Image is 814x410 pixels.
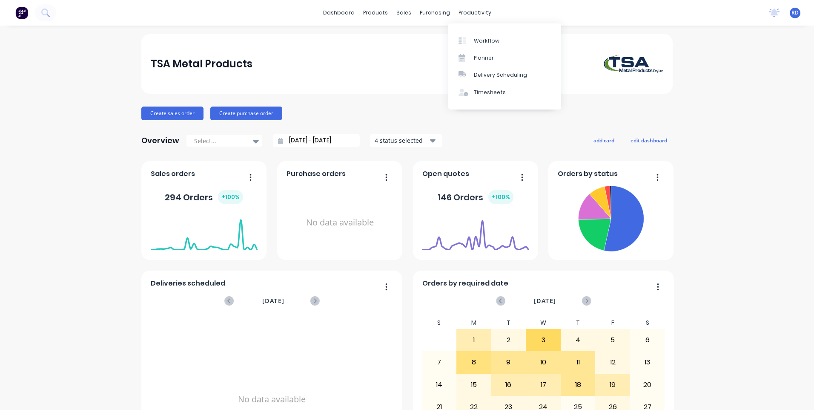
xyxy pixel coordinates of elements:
span: RD [791,9,799,17]
div: 146 Orders [438,190,513,204]
div: Timesheets [474,89,506,96]
button: Create purchase order [210,107,282,120]
div: Delivery Scheduling [474,71,527,79]
button: Create sales order [141,107,203,120]
div: 2 [492,329,526,351]
div: 19 [596,374,630,396]
div: + 100 % [488,190,513,204]
div: Workflow [474,37,499,45]
a: Planner [448,49,561,66]
span: Deliveries scheduled [151,278,225,289]
div: sales [392,6,416,19]
div: 4 [561,329,595,351]
div: 10 [526,352,560,373]
span: [DATE] [262,296,284,306]
div: productivity [454,6,496,19]
div: S [630,317,665,329]
div: 18 [561,374,595,396]
span: [DATE] [534,296,556,306]
div: F [595,317,630,329]
a: Delivery Scheduling [448,66,561,84]
div: 1 [457,329,491,351]
div: 9 [492,352,526,373]
div: purchasing [416,6,454,19]
div: 294 Orders [165,190,243,204]
img: TSA Metal Products [604,55,663,73]
div: M [456,317,491,329]
button: edit dashboard [625,135,673,146]
div: products [359,6,392,19]
a: Timesheets [448,84,561,101]
span: Orders by status [558,169,618,179]
div: 20 [631,374,665,396]
div: T [491,317,526,329]
button: add card [588,135,620,146]
div: T [561,317,596,329]
div: 4 status selected [375,136,428,145]
span: Open quotes [422,169,469,179]
div: No data available [287,182,393,263]
div: 11 [561,352,595,373]
a: Workflow [448,32,561,49]
div: 3 [526,329,560,351]
div: TSA Metal Products [151,55,252,72]
span: Purchase orders [287,169,346,179]
div: 16 [492,374,526,396]
img: Factory [15,6,28,19]
div: 12 [596,352,630,373]
div: 5 [596,329,630,351]
div: S [422,317,457,329]
div: 8 [457,352,491,373]
div: Planner [474,54,494,62]
div: Overview [141,132,179,149]
div: 15 [457,374,491,396]
a: dashboard [319,6,359,19]
div: + 100 % [218,190,243,204]
div: 6 [631,329,665,351]
div: 7 [422,352,456,373]
div: 13 [631,352,665,373]
span: Sales orders [151,169,195,179]
div: 14 [422,374,456,396]
div: 17 [526,374,560,396]
div: W [526,317,561,329]
button: 4 status selected [370,134,442,147]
